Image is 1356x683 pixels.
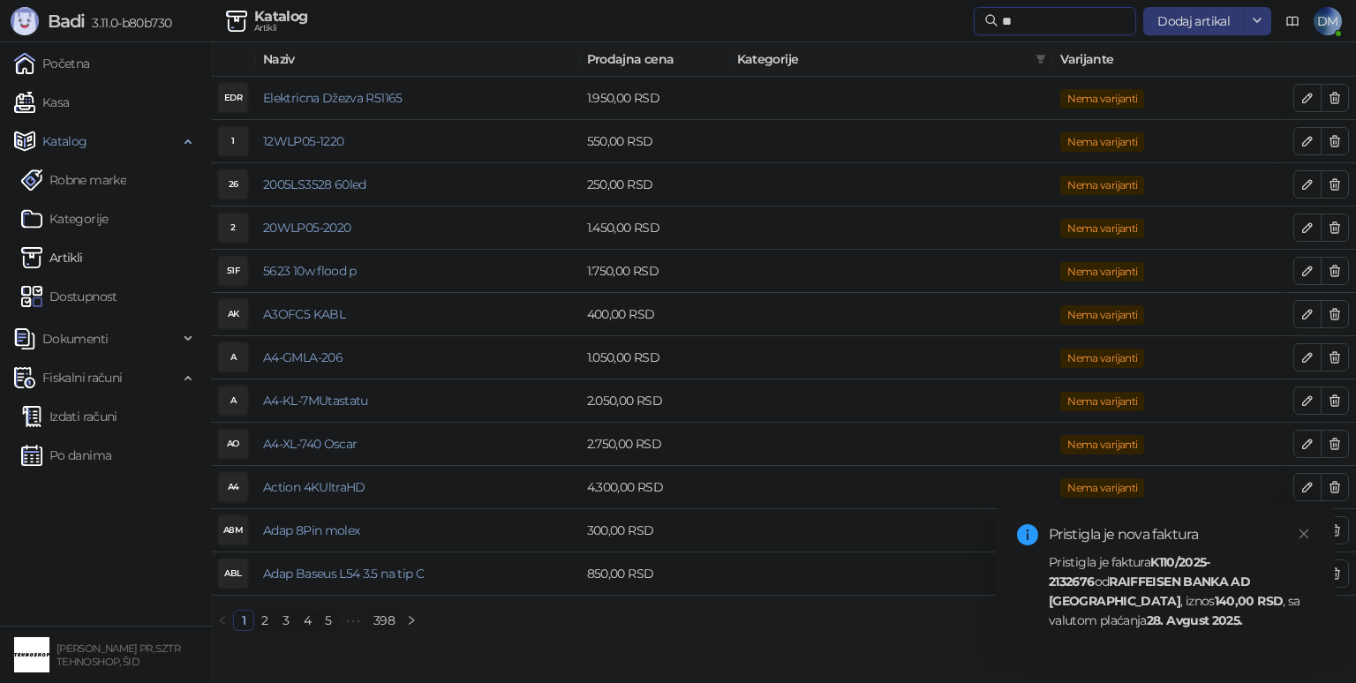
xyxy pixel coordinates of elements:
td: A4-GMLA-206 [256,336,580,379]
td: 300,00 RSD [580,509,730,552]
td: 250,00 RSD [580,163,730,206]
li: 398 [367,610,401,631]
a: Robne marke [21,162,126,198]
img: 64x64-companyLogo-68805acf-9e22-4a20-bcb3-9756868d3d19.jpeg [14,637,49,672]
a: Action 4KUltraHD [263,479,365,495]
td: 2.050,00 RSD [580,379,730,423]
span: left [217,615,228,626]
span: right [406,615,417,626]
a: Adap Baseus L54 3.5 na tip C [263,566,424,582]
a: 2 [255,611,275,630]
a: Elektricna Džezva R51165 [263,90,403,106]
div: ABL [219,559,247,588]
a: A3OFC5 KABL [263,306,345,322]
a: 2005LS3528 60led [263,176,366,192]
span: Nema varijanti [1060,478,1144,498]
span: filter [1032,46,1050,72]
div: 26 [219,170,247,199]
td: 12WLP05-1220 [256,120,580,163]
a: 5623 10w flood p [263,263,357,279]
a: A4-GMLA-206 [263,349,343,365]
strong: 140,00 RSD [1215,593,1284,609]
span: Nema varijanti [1060,305,1144,325]
div: 51F [219,257,247,285]
span: filter [1036,54,1046,64]
a: 1 [234,611,253,630]
a: ArtikliArtikli [21,240,83,275]
td: 1.450,00 RSD [580,206,730,250]
span: Nema varijanti [1060,219,1144,238]
span: Nema varijanti [1060,262,1144,281]
a: A4-XL-740 Oscar [263,436,357,452]
span: Katalog [42,124,87,159]
li: 4 [297,610,318,631]
td: Action 4KUltraHD [256,466,580,509]
div: A [219,343,247,372]
td: 400,00 RSD [580,293,730,336]
td: 550,00 RSD [580,120,730,163]
span: ••• [339,610,367,631]
td: Adap 8Pin molex [256,509,580,552]
td: 2.750,00 RSD [580,423,730,466]
span: Nema varijanti [1060,349,1144,368]
a: 12WLP05-1220 [263,133,343,149]
td: 1.750,00 RSD [580,250,730,293]
a: 398 [368,611,400,630]
a: Kasa [14,85,69,120]
a: A4-KL-7MUtastatu [263,393,368,409]
span: Kategorije [737,49,1029,69]
a: 5 [319,611,338,630]
li: 2 [254,610,275,631]
div: A4 [219,473,247,501]
li: 5 [318,610,339,631]
td: A4-KL-7MUtastatu [256,379,580,423]
td: 20WLP05-2020 [256,206,580,250]
a: Adap 8Pin molex [263,522,359,538]
span: Badi [48,11,85,32]
div: Artikli [254,24,308,33]
span: Nema varijanti [1060,132,1144,152]
div: 1 [219,127,247,155]
td: 850,00 RSD [580,552,730,596]
span: 3.11.0-b80b730 [85,15,171,31]
span: Dokumenti [42,321,108,357]
span: Nema varijanti [1060,89,1144,109]
strong: RAIFFEISEN BANKA AD [GEOGRAPHIC_DATA] [1049,574,1250,609]
span: Nema varijanti [1060,435,1144,454]
td: Adap Baseus L54 3.5 na tip C [256,552,580,596]
td: A4-XL-740 Oscar [256,423,580,466]
div: AK [219,300,247,328]
div: Pristigla je nova faktura [1049,524,1314,545]
button: left [212,610,233,631]
a: Kategorije [21,201,109,236]
a: Close [1294,524,1314,544]
img: Artikli [21,247,42,268]
img: Artikli [226,11,247,32]
li: 3 [275,610,297,631]
td: 1.050,00 RSD [580,336,730,379]
div: A8M [219,516,247,544]
li: Sledećih 5 Strana [339,610,367,631]
span: Dodaj artikal [1157,13,1230,29]
a: 20WLP05-2020 [263,220,350,236]
img: Logo [11,7,39,35]
th: Naziv [256,42,580,77]
span: DM [1314,7,1342,35]
div: Pristigla je faktura od , iznos , sa valutom plaćanja [1049,552,1314,630]
div: EDR [219,84,247,112]
span: info-circle [1017,524,1038,545]
span: Nema varijanti [1060,176,1144,195]
span: Fiskalni računi [42,360,122,395]
li: 1 [233,610,254,631]
td: 5623 10w flood p [256,250,580,293]
a: 3 [276,611,296,630]
td: 4.300,00 RSD [580,466,730,509]
small: [PERSON_NAME] PR, SZTR TEHNOSHOP, ŠID [56,642,180,668]
li: Prethodna strana [212,610,233,631]
a: 4 [298,611,317,630]
li: Sledeća strana [401,610,422,631]
td: 1.950,00 RSD [580,77,730,120]
button: right [401,610,422,631]
div: Katalog [254,10,308,24]
div: AO [219,430,247,458]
